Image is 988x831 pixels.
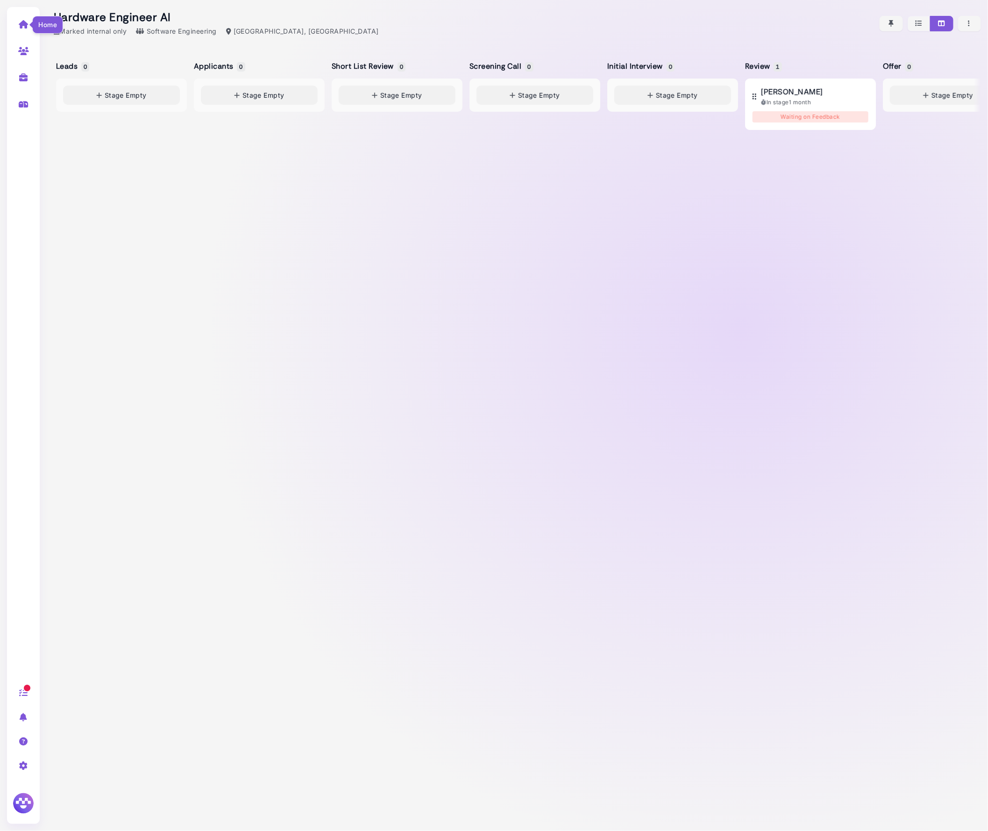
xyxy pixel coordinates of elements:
[54,26,127,36] div: Marked internal only
[753,111,868,122] div: Waiting on Feedback
[194,62,244,71] h5: Applicants
[380,90,422,100] span: Stage Empty
[242,90,284,100] span: Stage Empty
[136,26,217,36] div: Software Engineering
[883,62,912,71] h5: Offer
[226,26,379,36] div: [GEOGRAPHIC_DATA], [GEOGRAPHIC_DATA]
[332,62,404,71] h5: Short List Review
[761,98,868,107] div: In stage 1 month
[398,62,405,72] span: 0
[54,11,379,24] h2: Hardware Engineer AI
[667,62,675,72] span: 0
[745,79,876,130] button: [PERSON_NAME] In stage1 month Waiting on Feedback
[931,90,974,100] span: Stage Empty
[761,86,823,97] span: [PERSON_NAME]
[469,62,532,71] h5: Screening Call
[56,62,88,71] h5: Leads
[905,62,913,72] span: 0
[9,12,38,36] a: Home
[12,792,35,815] img: Megan
[774,62,782,72] span: 1
[525,62,533,72] span: 0
[237,62,245,72] span: 0
[105,90,147,100] span: Stage Empty
[656,90,698,100] span: Stage Empty
[81,62,89,72] span: 0
[745,62,781,71] h5: Review
[32,16,63,34] div: Home
[607,62,673,71] h5: Initial Interview
[518,90,560,100] span: Stage Empty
